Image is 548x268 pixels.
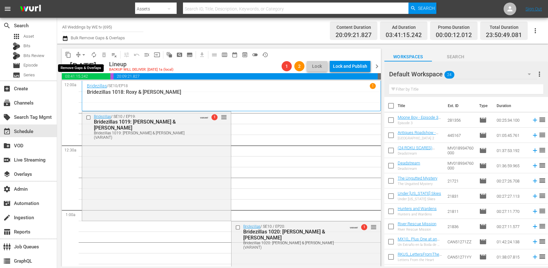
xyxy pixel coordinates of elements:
[87,83,107,88] a: Bridezillas
[479,162,487,169] span: Episode
[398,258,442,262] div: Letters From the Heart
[445,158,477,173] td: MV018934760000
[538,162,546,169] span: reorder
[479,131,487,139] span: Episode
[532,238,538,245] svg: Add to Schedule
[532,193,538,200] svg: Add to Schedule
[386,23,422,32] div: Ad Duration
[398,121,442,125] div: Episode 3
[23,62,38,68] span: Episode
[445,249,477,265] td: CAN51271YY
[538,192,546,200] span: reorder
[444,97,475,115] th: Ext. ID
[243,229,346,241] div: Bridezillas 1020: [PERSON_NAME] & [PERSON_NAME]
[398,237,440,246] a: MX10_ Plus One at an Amish Wedding
[398,115,441,124] a: Moone Boy - Episode 3 (S1E3)
[70,35,125,40] span: Bulk Remove Gaps & Overlaps
[3,243,11,251] span: Job Queues
[398,227,436,232] div: River Rescue Mission
[94,114,111,119] a: Bridezillas
[221,114,227,121] span: reorder
[3,142,11,150] span: VOD
[479,223,487,230] span: Episode
[538,238,546,245] span: reorder
[494,112,529,128] td: 00:25:34.100
[538,131,546,139] span: reorder
[109,68,173,72] div: BACKUP WILL DELIVER: [DATE] 1a (local)
[398,206,437,211] a: Hunters and Wardens
[219,50,230,60] span: Week Calendar View
[81,52,87,58] span: arrow_drop_down
[445,188,477,204] td: 21831
[536,70,543,78] span: more_vert
[494,158,529,173] td: 01:36:59.965
[445,219,477,234] td: 21836
[398,191,441,196] a: Under [US_STATE] Skies
[494,204,529,219] td: 00:27:11.770
[445,112,477,128] td: 281356
[486,23,522,32] div: Total Duration
[398,161,420,165] a: Deadstream
[250,50,260,60] span: 24 hours Lineup View is OFF
[232,52,238,58] span: date_range_outlined
[109,61,173,68] div: Lineup
[398,212,437,216] div: Hunters and Wardens
[538,207,546,215] span: reorder
[4,5,11,13] span: menu
[62,73,110,80] span: 03:41:15.242
[536,67,543,82] button: more_vert
[13,62,20,69] span: Episode
[23,53,44,59] span: Bits Review
[445,204,477,219] td: 21811
[13,52,20,60] div: Bits Review
[307,61,327,72] button: Lock
[494,219,529,234] td: 00:27:11.577
[494,173,529,188] td: 00:27:26.708
[479,253,487,261] span: Episode
[166,52,173,58] span: auto_awesome_motion_outlined
[108,84,119,88] p: SE10 /
[3,99,11,107] span: Channels
[486,32,522,39] span: 23:50:49.081
[445,143,477,158] td: MV018934760000
[398,136,442,140] div: [GEOGRAPHIC_DATA] 2
[479,192,487,200] span: Episode
[445,128,477,143] td: 445167
[3,113,11,121] span: Search Tag Mgmt
[243,241,346,250] div: Bridezillas 1020: [PERSON_NAME] & [PERSON_NAME] (VARIANT)
[242,52,248,58] span: preview_outlined
[494,249,529,265] td: 01:38:07.815
[262,52,268,58] span: history_outlined
[372,84,374,88] p: 1
[532,147,538,154] svg: Add to Schedule
[398,197,441,201] div: Under [US_STATE] Skies
[89,50,99,60] span: Loop Content
[445,173,477,188] td: 21721
[336,32,372,39] span: 20:09:21.827
[479,116,487,124] span: Episode
[185,50,195,60] span: Create Series Block
[110,73,114,80] span: 00:00:12.012
[370,224,377,230] button: reorder
[3,185,11,193] span: Admin
[532,162,538,169] svg: Add to Schedule
[243,224,346,250] div: / SE10 / EP20:
[23,33,34,40] span: Asset
[200,114,208,119] span: VARIANT
[418,3,435,14] span: Search
[94,131,197,140] div: Bridezillas 1019: [PERSON_NAME] & [PERSON_NAME] (VARIANT)
[282,64,292,69] span: 1
[119,84,128,88] p: EP18
[479,238,487,246] span: Episode
[408,3,436,14] button: Search
[494,128,529,143] td: 01:05:45.761
[3,170,11,178] span: Overlays
[436,32,472,39] span: 00:00:12.012
[13,33,20,40] span: Asset
[94,119,197,131] div: Bridezillas 1019: [PERSON_NAME] & [PERSON_NAME]
[386,32,422,39] span: 03:41:15.242
[65,52,71,58] span: content_copy
[3,128,11,135] span: Schedule
[525,6,542,11] a: Sign Out
[13,71,20,79] span: Series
